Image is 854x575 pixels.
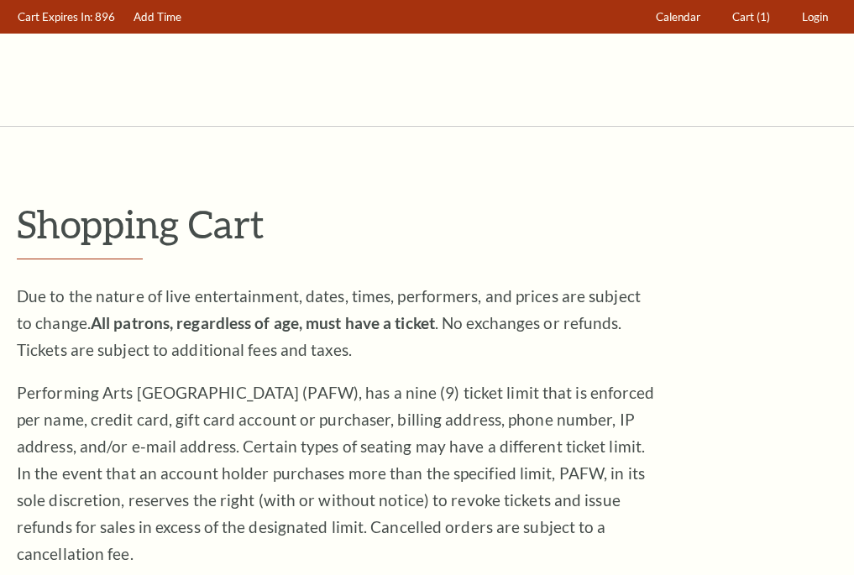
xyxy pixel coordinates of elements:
[91,313,435,332] strong: All patrons, regardless of age, must have a ticket
[126,1,190,34] a: Add Time
[18,10,92,24] span: Cart Expires In:
[648,1,709,34] a: Calendar
[725,1,778,34] a: Cart (1)
[802,10,828,24] span: Login
[757,10,770,24] span: (1)
[17,379,655,567] p: Performing Arts [GEOGRAPHIC_DATA] (PAFW), has a nine (9) ticket limit that is enforced per name, ...
[732,10,754,24] span: Cart
[656,10,700,24] span: Calendar
[95,10,115,24] span: 896
[794,1,836,34] a: Login
[17,286,641,359] span: Due to the nature of live entertainment, dates, times, performers, and prices are subject to chan...
[17,202,837,245] p: Shopping Cart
